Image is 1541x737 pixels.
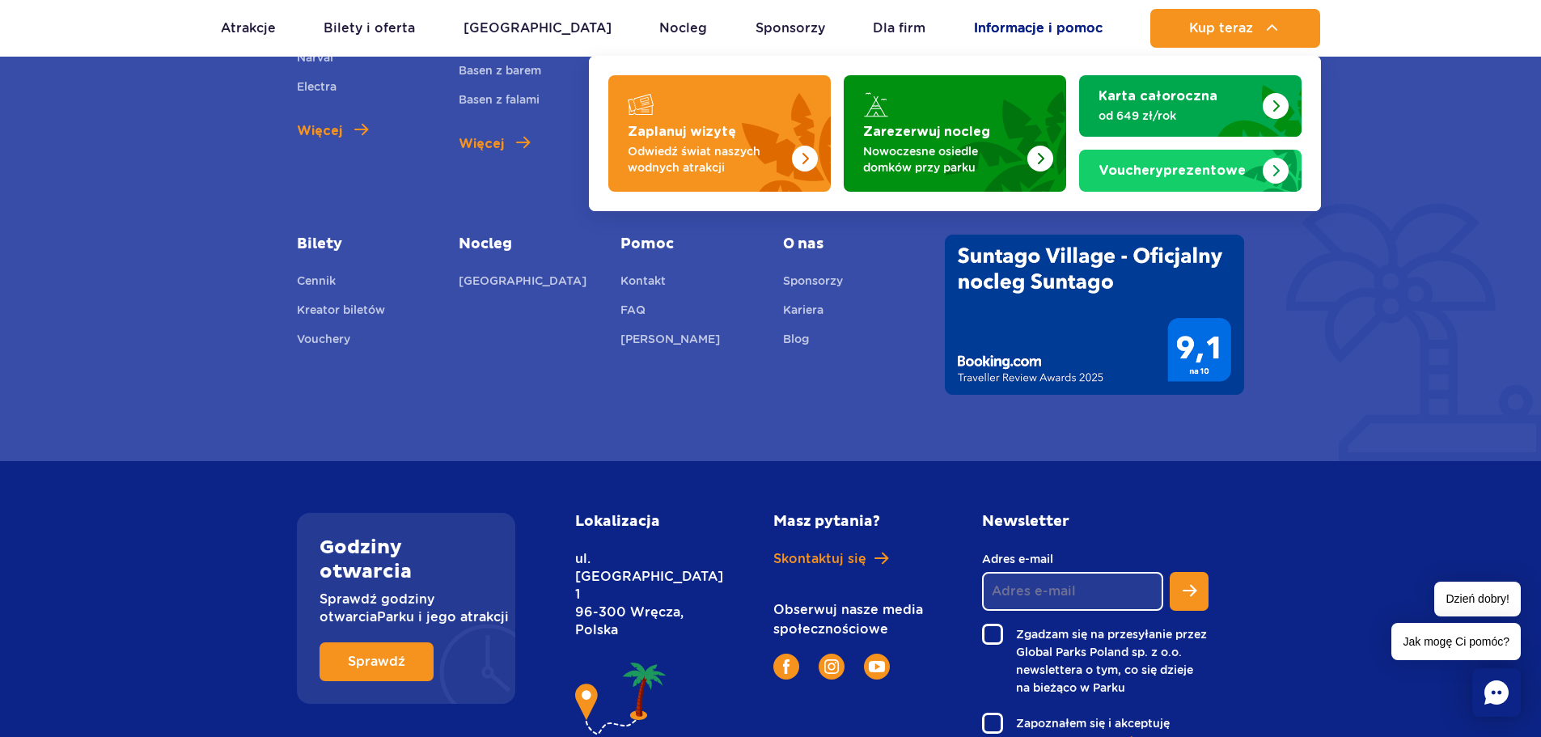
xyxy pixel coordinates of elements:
[982,572,1163,611] input: Adres e-mail
[974,9,1103,48] a: Informacje i pomoc
[783,235,921,254] span: O nas
[773,513,930,531] h2: Masz pytania?
[1099,164,1246,177] strong: prezentowe
[297,272,336,294] a: Cennik
[620,272,666,294] a: Kontakt
[783,272,843,294] a: Sponsorzy
[1189,21,1253,36] span: Kup teraz
[297,49,333,71] a: Narval
[1099,108,1256,124] p: od 649 zł/rok
[628,125,736,138] strong: Zaplanuj wizytę
[297,51,333,64] span: Narval
[575,550,701,639] p: ul. [GEOGRAPHIC_DATA] 1 96-300 Wręcza, Polska
[459,134,504,154] span: Więcej
[1434,582,1521,616] span: Dzień dobry!
[297,78,337,100] a: Electra
[1079,75,1302,137] a: Karta całoroczna
[756,9,825,48] a: Sponsorzy
[620,301,646,324] a: FAQ
[773,550,930,568] a: Skontaktuj się
[297,121,342,141] span: Więcej
[824,659,839,674] img: Instagram
[297,301,385,324] a: Kreator biletów
[1472,668,1521,717] div: Chat
[459,61,541,84] a: Basen z barem
[324,9,415,48] a: Bilety i oferta
[459,272,586,294] a: [GEOGRAPHIC_DATA]
[773,550,866,568] span: Skontaktuj się
[320,642,434,681] a: Sprawdź
[982,624,1209,697] label: Zgadzam się na przesyłanie przez Global Parks Poland sp. z o.o. newslettera o tym, co się dzieje ...
[620,330,720,353] a: [PERSON_NAME]
[575,513,701,531] h2: Lokalizacja
[297,121,368,141] a: Więcej
[863,143,1021,176] p: Nowoczesne osiedle domków przy parku
[297,330,350,353] a: Vouchery
[1099,164,1163,177] span: Vouchery
[982,713,1209,734] label: Zapoznałem się i akceptuję
[1079,150,1302,192] a: Vouchery prezentowe
[659,9,707,48] a: Nocleg
[1391,623,1521,660] span: Jak mogę Ci pomóc?
[608,75,831,192] a: Zaplanuj wizytę
[464,9,612,48] a: [GEOGRAPHIC_DATA]
[783,330,809,353] a: Blog
[844,75,1066,192] a: Zarezerwuj nocleg
[459,91,540,113] a: Basen z falami
[783,301,823,324] a: Kariera
[620,235,758,254] a: Pomoc
[459,134,530,154] a: Więcej
[459,235,596,254] a: Nocleg
[320,591,493,626] p: Sprawdź godziny otwarcia Parku i jego atrakcji
[1150,9,1320,48] button: Kup teraz
[1170,572,1209,611] button: Zapisz się do newslettera
[869,661,885,672] img: YouTube
[1099,90,1217,103] strong: Karta całoroczna
[297,235,434,254] a: Bilety
[773,600,930,639] p: Obserwuj nasze media społecznościowe
[863,125,990,138] strong: Zarezerwuj nocleg
[982,550,1163,568] label: Adres e-mail
[982,513,1209,531] h2: Newsletter
[221,9,276,48] a: Atrakcje
[873,9,925,48] a: Dla firm
[628,143,785,176] p: Odwiedź świat naszych wodnych atrakcji
[783,659,790,674] img: Facebook
[320,536,493,584] h2: Godziny otwarcia
[348,655,405,668] span: Sprawdź
[945,235,1244,395] img: Traveller Review Awards 2025' od Booking.com dla Suntago Village - wynik 9.1/10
